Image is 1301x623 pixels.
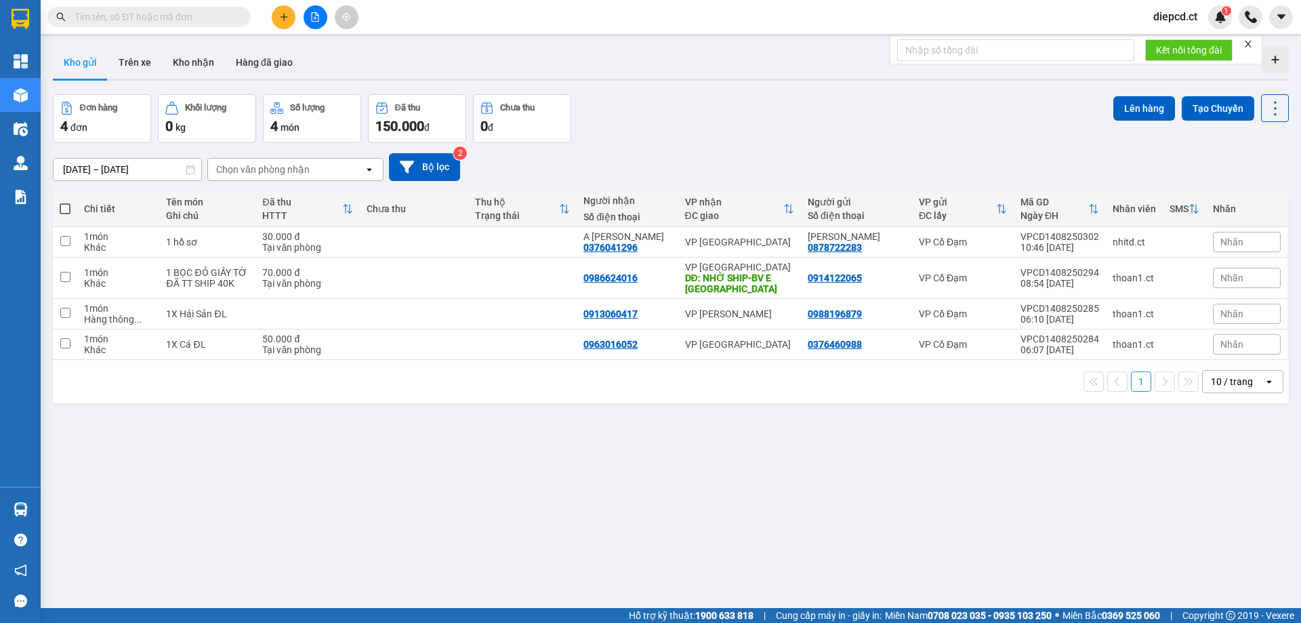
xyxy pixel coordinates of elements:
[919,273,1007,283] div: VP Cổ Đạm
[263,94,361,143] button: Số lượng4món
[14,595,27,607] span: message
[14,534,27,546] span: question-circle
[12,9,29,29] img: logo-vxr
[583,308,638,319] div: 0913060417
[225,46,304,79] button: Hàng đã giao
[84,203,152,214] div: Chi tiết
[1131,371,1151,392] button: 1
[262,197,342,207] div: Đã thu
[262,278,353,289] div: Tại văn phòng
[165,118,173,134] span: 0
[166,308,249,319] div: 1X Hải Sản ĐL
[808,308,862,319] div: 0988196879
[84,334,152,344] div: 1 món
[1220,237,1243,247] span: Nhãn
[685,197,783,207] div: VP nhận
[1245,11,1257,23] img: phone-icon
[166,339,249,350] div: 1X Cá ĐL
[335,5,358,29] button: aim
[364,164,375,175] svg: open
[1170,608,1172,623] span: |
[75,9,234,24] input: Tìm tên, số ĐT hoặc mã đơn
[1020,314,1099,325] div: 06:10 [DATE]
[367,203,461,214] div: Chưa thu
[1020,334,1099,344] div: VPCD1408250284
[1062,608,1160,623] span: Miền Bắc
[583,339,638,350] div: 0963016052
[919,197,996,207] div: VP gửi
[1020,278,1099,289] div: 08:54 [DATE]
[808,242,862,253] div: 0878722283
[475,210,559,221] div: Trạng thái
[1243,39,1253,49] span: close
[342,12,351,22] span: aim
[1113,96,1175,121] button: Lên hàng
[272,5,295,29] button: plus
[14,156,28,170] img: warehouse-icon
[808,273,862,283] div: 0914122065
[1113,308,1156,319] div: thoan1.ct
[1214,11,1226,23] img: icon-new-feature
[685,262,794,273] div: VP [GEOGRAPHIC_DATA]
[1211,375,1253,388] div: 10 / trang
[1020,344,1099,355] div: 06:07 [DATE]
[84,314,152,325] div: Hàng thông thường
[1262,46,1289,73] div: Tạo kho hàng mới
[919,308,1007,319] div: VP Cổ Đạm
[1055,613,1059,618] span: ⚪️
[1142,8,1208,25] span: diepcd.ct
[776,608,882,623] span: Cung cấp máy in - giấy in:
[166,210,249,221] div: Ghi chú
[500,103,535,113] div: Chưa thu
[885,608,1052,623] span: Miền Nam
[808,339,862,350] div: 0376460988
[53,94,151,143] button: Đơn hàng4đơn
[1213,203,1281,214] div: Nhãn
[1224,6,1228,16] span: 1
[375,118,424,134] span: 150.000
[279,12,289,22] span: plus
[14,564,27,577] span: notification
[919,339,1007,350] div: VP Cổ Đạm
[134,314,142,325] span: ...
[583,242,638,253] div: 0376041296
[928,610,1052,621] strong: 0708 023 035 - 0935 103 250
[1020,267,1099,278] div: VPCD1408250294
[175,122,186,133] span: kg
[166,197,249,207] div: Tên món
[1113,237,1156,247] div: nhitd.ct
[304,5,327,29] button: file-add
[1264,376,1275,387] svg: open
[583,273,638,283] div: 0986624016
[453,146,467,160] sup: 2
[1220,308,1243,319] span: Nhãn
[60,118,68,134] span: 4
[70,122,87,133] span: đơn
[473,94,571,143] button: Chưa thu0đ
[1163,191,1206,227] th: Toggle SortBy
[108,46,162,79] button: Trên xe
[1020,210,1088,221] div: Ngày ĐH
[1222,6,1231,16] sup: 1
[685,273,794,294] div: DĐ: NHỜ SHIP-BV E HÀ NỘI
[262,344,353,355] div: Tại văn phòng
[395,103,420,113] div: Đã thu
[1113,339,1156,350] div: thoan1.ct
[14,190,28,204] img: solution-icon
[389,153,460,181] button: Bộ lọc
[262,334,353,344] div: 50.000 đ
[1220,339,1243,350] span: Nhãn
[262,242,353,253] div: Tại văn phòng
[1226,611,1235,620] span: copyright
[808,210,905,221] div: Số điện thoại
[678,191,801,227] th: Toggle SortBy
[166,278,249,289] div: ĐÃ TT SHIP 40K
[1145,39,1233,61] button: Kết nối tổng đài
[185,103,226,113] div: Khối lượng
[808,197,905,207] div: Người gửi
[84,303,152,314] div: 1 món
[1275,11,1287,23] span: caret-down
[80,103,117,113] div: Đơn hàng
[468,191,577,227] th: Toggle SortBy
[583,195,671,206] div: Người nhận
